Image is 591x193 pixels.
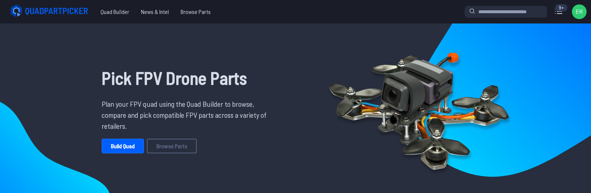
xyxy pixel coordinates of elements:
[102,98,272,131] p: Plan your FPV quad using the Quad Builder to browse, compare and pick compatible FPV parts across...
[175,4,217,19] a: Browse Parts
[572,4,587,19] img: User
[102,65,272,91] h1: Pick FPV Drone Parts
[95,4,135,19] a: Quad Builder
[135,4,175,19] a: News & Intel
[102,139,144,153] a: Build Quad
[313,36,525,182] img: Quadcopter
[555,4,568,11] div: 9+
[147,139,197,153] a: Browse Parts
